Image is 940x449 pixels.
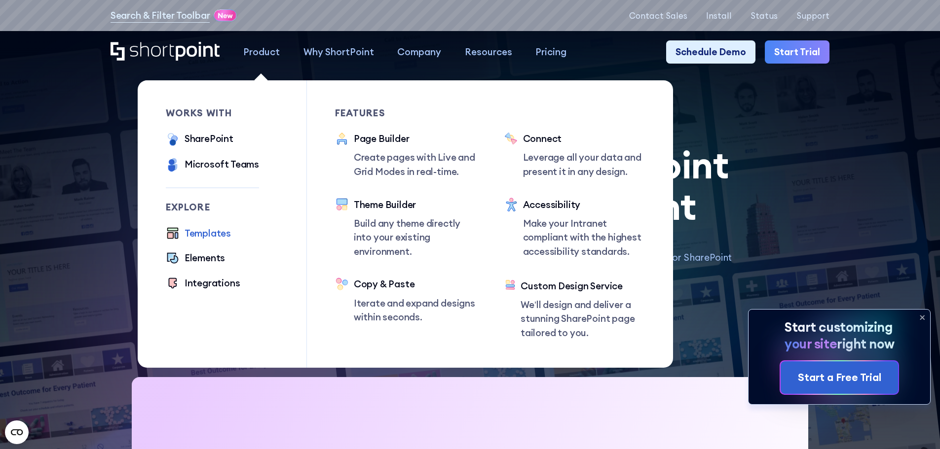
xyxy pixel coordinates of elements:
a: Start Trial [765,40,829,64]
div: Features [335,108,476,118]
a: Support [796,11,829,20]
div: Product [243,45,280,59]
a: Company [385,40,453,64]
div: Elements [185,251,225,265]
a: SharePoint [166,132,233,148]
a: Copy & PasteIterate and expand designs within seconds. [335,277,476,324]
div: Start a Free Trial [798,370,881,385]
div: works with [166,108,260,118]
a: Status [751,11,778,20]
p: Create pages with Live and Grid Modes in real-time. [354,150,476,178]
div: Copy & Paste [354,277,476,291]
a: Install [706,11,732,20]
a: Resources [453,40,524,64]
a: Theme BuilderBuild any theme directly into your existing environment. [335,198,476,259]
div: Resources [465,45,512,59]
a: Product [231,40,292,64]
div: Company [397,45,441,59]
a: Custom Design ServiceWe’ll design and deliver a stunning SharePoint page tailored to you. [504,279,645,340]
a: Templates [166,226,231,242]
div: Explore [166,203,260,212]
p: We’ll design and deliver a stunning SharePoint page tailored to you. [521,298,645,340]
div: Theme Builder [354,198,476,212]
a: Why ShortPoint [292,40,386,64]
div: Microsoft Teams [185,157,259,172]
a: Integrations [166,276,240,292]
div: SharePoint [185,132,233,146]
p: Build any theme directly into your existing environment. [354,216,476,259]
a: AccessibilityMake your Intranet compliant with the highest accessibility standards. [504,198,645,260]
a: Home [111,42,220,62]
div: Why ShortPoint [303,45,374,59]
a: Elements [166,251,226,267]
a: Pricing [524,40,579,64]
div: Pricing [535,45,566,59]
a: ConnectLeverage all your data and present it in any design. [504,132,645,178]
div: Accessibility [523,198,645,212]
div: Custom Design Service [521,279,645,293]
a: Page BuilderCreate pages with Live and Grid Modes in real-time. [335,132,476,178]
a: Start a Free Trial [781,361,898,394]
a: Schedule Demo [666,40,755,64]
button: Open CMP widget [5,420,29,444]
p: Leverage all your data and present it in any design. [523,150,645,178]
div: Connect [523,132,645,146]
a: Microsoft Teams [166,157,259,173]
p: Make your Intranet compliant with the highest accessibility standards. [523,216,645,259]
p: Iterate and expand designs within seconds. [354,296,476,324]
div: Integrations [185,276,240,290]
a: Search & Filter Toolbar [111,8,210,23]
div: Page Builder [354,132,476,146]
div: Templates [185,226,231,241]
a: Contact Sales [629,11,687,20]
